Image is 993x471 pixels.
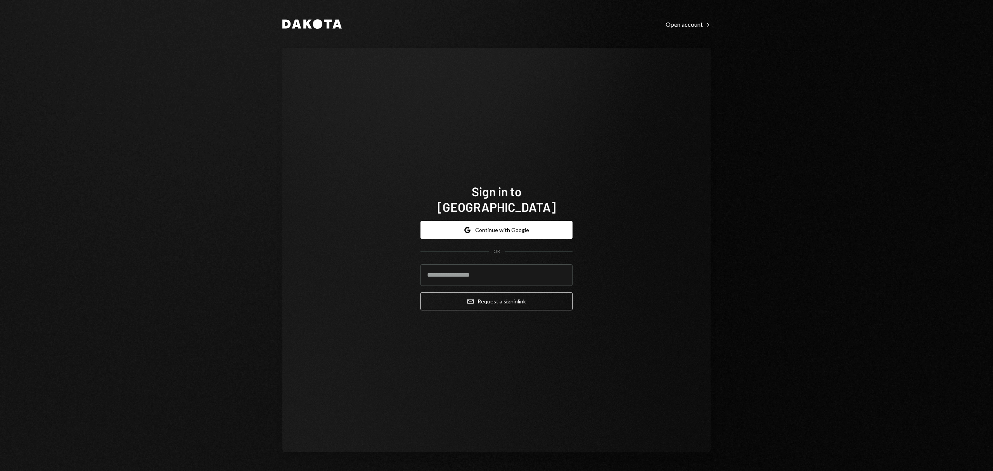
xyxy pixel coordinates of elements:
[666,20,711,28] a: Open account
[666,21,711,28] div: Open account
[420,221,573,239] button: Continue with Google
[493,248,500,255] div: OR
[420,292,573,310] button: Request a signinlink
[420,184,573,215] h1: Sign in to [GEOGRAPHIC_DATA]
